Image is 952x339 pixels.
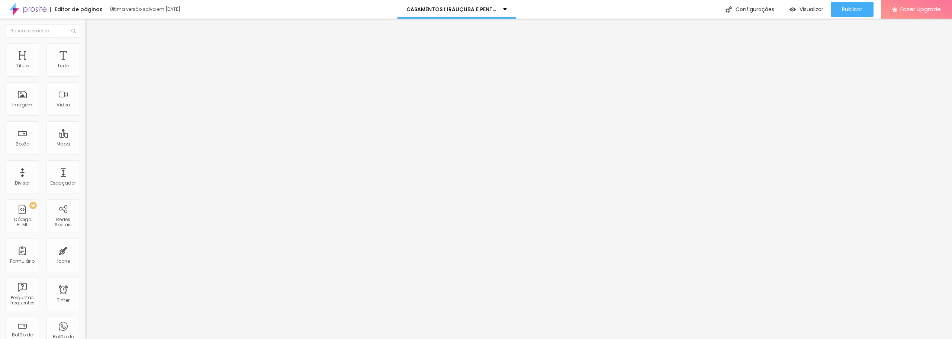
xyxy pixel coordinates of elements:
div: Vídeo [57,102,70,108]
img: Icone [71,29,76,33]
img: Icone [726,6,732,13]
span: Publicar [842,6,862,12]
input: Buscar elemento [6,24,80,38]
iframe: Editor [86,19,952,339]
div: Mapa [57,141,70,147]
div: Imagem [12,102,32,108]
div: Código HTML [7,217,37,228]
button: Publicar [831,2,874,17]
div: Título [16,63,29,68]
div: Ícone [57,259,70,264]
div: Formulário [10,259,35,264]
div: Divisor [15,180,30,186]
div: Botão [16,141,29,147]
span: Visualizar [800,6,823,12]
div: Texto [57,63,69,68]
div: Perguntas frequentes [7,295,37,306]
div: Redes Sociais [48,217,78,228]
div: Espaçador [51,180,76,186]
div: Timer [57,298,70,303]
div: Última versão salva em [DATE] [110,7,196,12]
span: Fazer Upgrade [900,6,941,12]
div: Editor de páginas [50,7,103,12]
button: Visualizar [782,2,831,17]
img: view-1.svg [789,6,796,13]
p: CASAMENTOS I IRAUÇUBA E PENTECOSTE [406,7,498,12]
